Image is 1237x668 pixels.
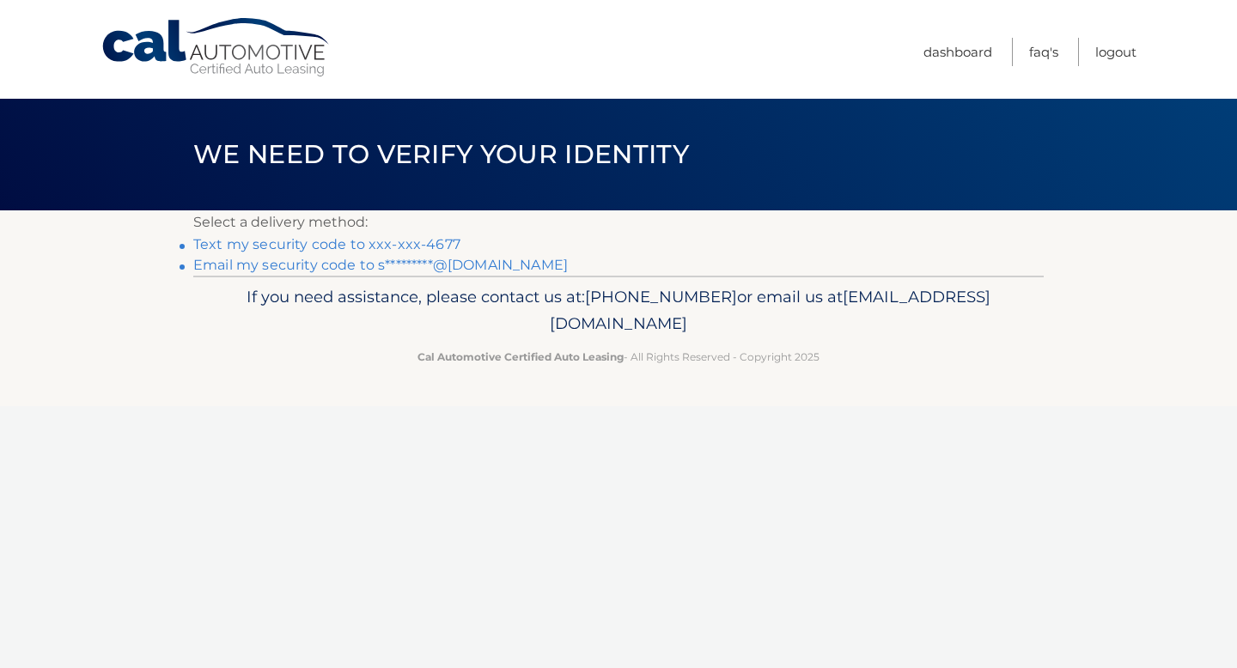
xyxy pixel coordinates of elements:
a: Text my security code to xxx-xxx-4677 [193,236,460,252]
a: Email my security code to s*********@[DOMAIN_NAME] [193,257,568,273]
a: Cal Automotive [101,17,332,78]
p: Select a delivery method: [193,210,1044,234]
span: We need to verify your identity [193,138,689,170]
a: Logout [1095,38,1136,66]
a: Dashboard [923,38,992,66]
p: - All Rights Reserved - Copyright 2025 [204,348,1033,366]
span: [PHONE_NUMBER] [585,287,737,307]
strong: Cal Automotive Certified Auto Leasing [417,350,624,363]
a: FAQ's [1029,38,1058,66]
p: If you need assistance, please contact us at: or email us at [204,283,1033,338]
